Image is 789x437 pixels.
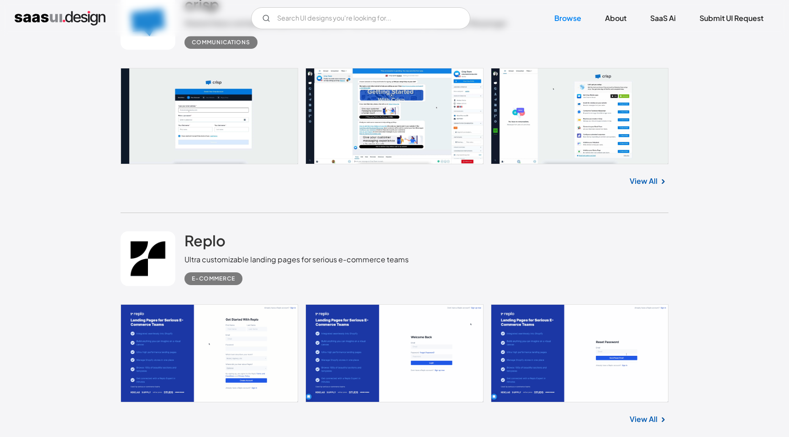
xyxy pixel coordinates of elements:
div: E-commerce [192,273,235,284]
a: Browse [543,8,592,28]
a: Submit UI Request [689,8,774,28]
input: Search UI designs you're looking for... [251,7,470,29]
form: Email Form [251,7,470,29]
a: About [594,8,637,28]
div: Communications [192,37,250,48]
a: Replo [184,231,226,254]
div: Ultra customizable landing pages for serious e-commerce teams [184,254,409,265]
a: home [15,11,105,26]
a: View All [630,414,657,425]
a: View All [630,176,657,187]
h2: Replo [184,231,226,250]
a: SaaS Ai [639,8,687,28]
